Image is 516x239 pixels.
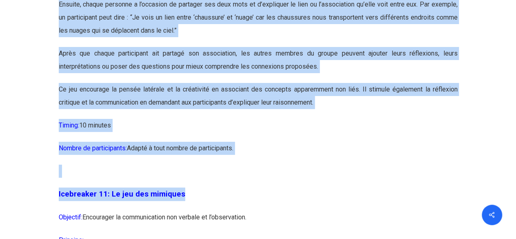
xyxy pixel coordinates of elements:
[59,121,79,129] span: Timing:
[59,119,458,142] p: 10 minutes
[59,144,127,152] span: Nombre de participants:
[59,190,185,199] span: Icebreaker 11: Le jeu des mimiques
[59,83,458,119] p: Ce jeu encourage la pensée latérale et la créativité en associant des concepts apparemment non li...
[59,142,458,165] p: Adapté à tout nombre de participants.
[59,211,458,234] p: Encourager la communication non verbale et l’observation.
[59,213,82,221] span: Objectif:
[59,47,458,83] p: Après que chaque participant ait partagé son association, les autres membres du groupe peuvent aj...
